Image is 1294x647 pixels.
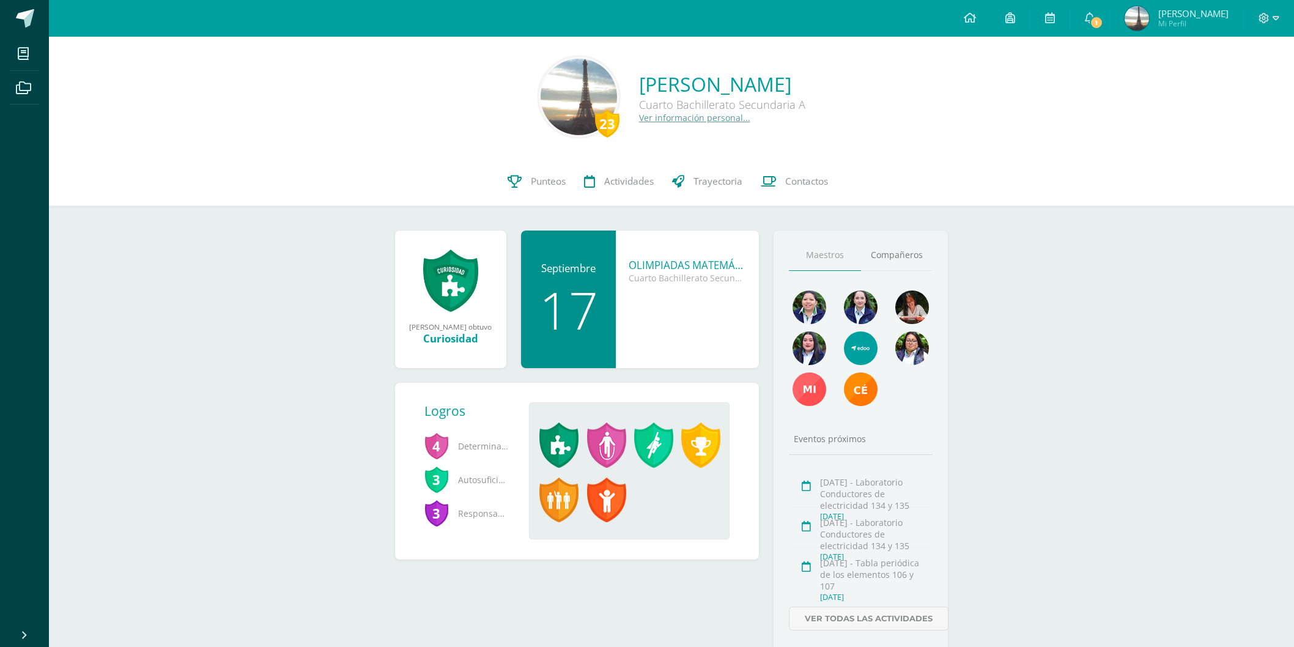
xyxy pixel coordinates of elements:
span: Punteos [531,175,566,188]
img: 605be7d931c995e4c59e9bd5a4ffc803.png [541,59,617,135]
div: [DATE] - Laboratorio Conductores de electricidad 134 y 135 [820,517,930,552]
a: Maestros [789,240,861,271]
img: 1f47924ee27dd1dd6a7cba3328deef97.png [1125,6,1149,31]
img: f9c4b7d77c5e1bd20d7484783103f9b1.png [793,331,826,365]
span: 1 [1090,16,1103,29]
a: Actividades [575,157,663,206]
a: [PERSON_NAME] [639,71,805,97]
div: [DATE] - Laboratorio Conductores de electricidad 134 y 135 [820,476,930,511]
div: Logros [424,402,520,420]
div: [PERSON_NAME] obtuvo [407,322,494,331]
span: Autosuficiencia [424,463,510,497]
div: [DATE] [820,592,930,602]
div: Curiosidad [407,331,494,346]
div: Cuarto Bachillerato Secundaria [629,272,747,284]
span: Responsabilidad [424,497,510,530]
a: Trayectoria [663,157,752,206]
a: Ver todas las actividades [789,607,948,630]
a: Punteos [498,157,575,206]
span: [PERSON_NAME] [1158,7,1229,20]
span: 4 [424,432,449,460]
img: 1c401adeedf18d09ce6b565d23cb3fa3.png [895,290,929,324]
img: 7052225f9b8468bfa6811723bfd0aac5.png [895,331,929,365]
span: Mi Perfil [1158,18,1229,29]
span: Trayectoria [693,175,742,188]
div: Septiembre [533,261,604,275]
div: [DATE] - Tabla periódica de los elementos 106 y 107 [820,557,930,592]
span: 3 [424,499,449,527]
span: Actividades [604,175,654,188]
img: d7b58b3ee24904eb3feedff3d7c47cbf.png [793,290,826,324]
a: Ver información personal... [639,112,750,124]
a: Compañeros [861,240,933,271]
span: Contactos [785,175,828,188]
span: 3 [424,465,449,494]
div: Eventos próximos [789,433,933,445]
div: Cuarto Bachillerato Secundaria A [639,97,805,112]
a: Contactos [752,157,837,206]
span: Determinación [424,429,510,463]
img: e13555400e539d49a325e37c8b84e82e.png [844,331,878,365]
div: OLIMPIADAS MATEMÁTICAS - Segunda Ronda [629,258,747,272]
img: 9fe7580334846c559dff5945f0b8902e.png [844,372,878,406]
img: e4592216d3fc84dab095ec77361778a2.png [793,372,826,406]
div: 23 [595,109,619,138]
div: 17 [533,284,604,336]
img: 7c64f4cdc1fa2a2a08272f32eb53ba45.png [844,290,878,324]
